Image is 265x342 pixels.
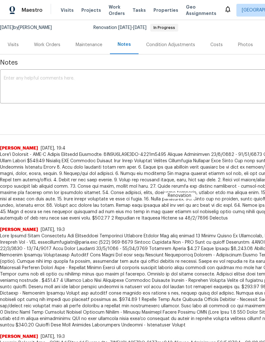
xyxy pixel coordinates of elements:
div: Work Orders [34,42,60,48]
span: Work Orders [109,4,125,17]
span: [DATE], 19:3 [41,334,65,339]
div: Notes [118,41,131,48]
div: Costs [210,42,223,48]
span: [DATE], 19:3 [41,227,65,232]
span: Properties [153,7,178,13]
div: Photos [238,42,253,48]
span: Maestro [22,7,43,13]
span: In Progress [151,26,178,30]
span: Renovation [93,25,178,30]
div: Maintenance [76,42,102,48]
div: Condition Adjustments [146,42,195,48]
span: Visits [61,7,74,13]
span: [DATE] [118,25,132,30]
span: [DATE] [133,25,146,30]
span: Geo Assignments [186,4,216,17]
div: Visits [8,42,19,48]
span: Renovation [164,192,195,199]
span: [DATE], 19:4 [41,146,65,150]
span: Tasks [132,8,146,12]
span: - [118,25,146,30]
span: Projects [81,7,101,13]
